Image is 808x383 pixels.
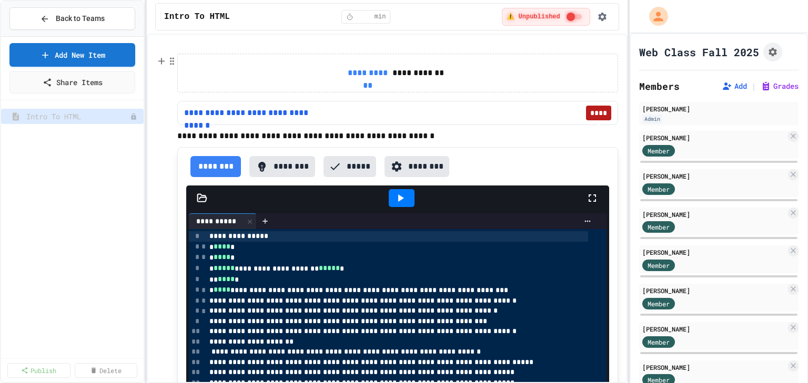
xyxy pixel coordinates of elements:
[642,133,786,142] div: [PERSON_NAME]
[648,261,670,270] span: Member
[9,71,135,94] a: Share Items
[648,299,670,308] span: Member
[722,81,747,91] button: Add
[642,286,786,295] div: [PERSON_NAME]
[502,8,590,26] div: ⚠️ Students cannot see this content! Click the toggle to publish it and make it visible to your c...
[642,210,786,219] div: [PERSON_NAME]
[648,222,670,232] span: Member
[638,4,671,28] div: My Account
[648,337,670,347] span: Member
[507,13,560,21] span: ⚠️ Unpublished
[642,363,786,372] div: [PERSON_NAME]
[642,171,786,181] div: [PERSON_NAME]
[130,113,137,120] div: Unpublished
[648,184,670,194] span: Member
[761,81,799,91] button: Grades
[164,11,230,23] span: Intro To HTML
[56,13,105,24] span: Back to Teams
[9,43,135,67] a: Add New Item
[7,363,70,378] a: Publish
[26,111,130,122] span: Intro To HTML
[642,104,795,113] div: [PERSON_NAME]
[375,13,386,21] span: min
[642,324,786,334] div: [PERSON_NAME]
[751,80,756,92] span: |
[642,115,662,123] div: Admin
[639,45,759,59] h1: Web Class Fall 2025
[642,247,786,257] div: [PERSON_NAME]
[639,79,680,94] h2: Members
[763,43,782,61] button: Assignment Settings
[75,363,138,378] a: Delete
[9,7,135,30] button: Back to Teams
[648,146,670,156] span: Member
